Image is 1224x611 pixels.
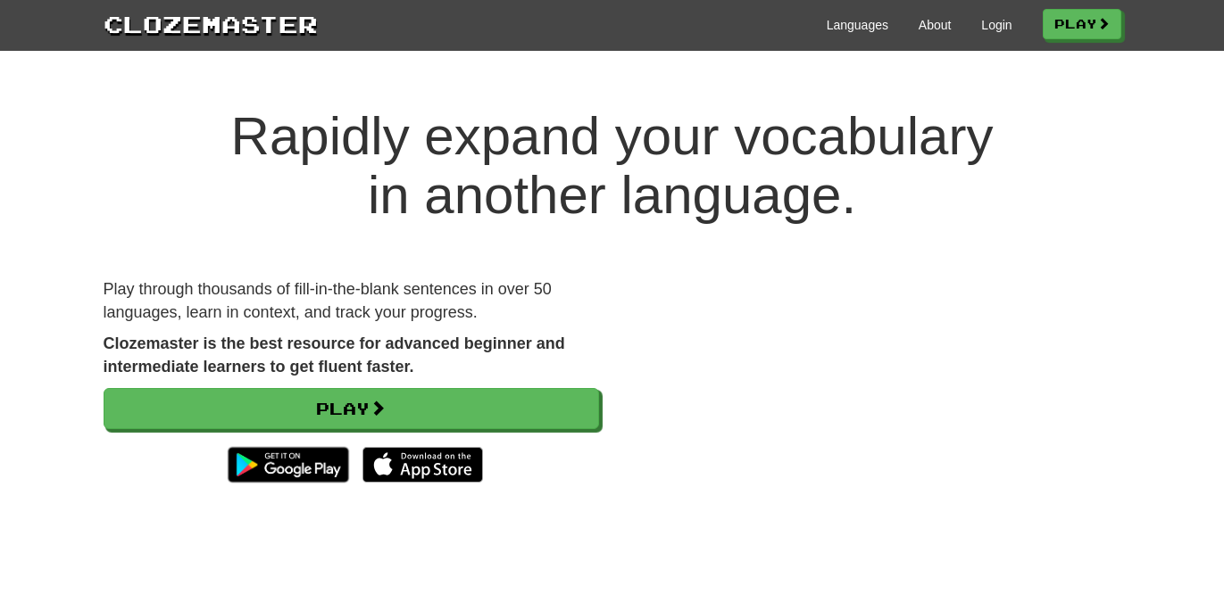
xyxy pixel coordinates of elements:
[981,16,1012,34] a: Login
[362,447,483,483] img: Download_on_the_App_Store_Badge_US-UK_135x40-25178aeef6eb6b83b96f5f2d004eda3bffbb37122de64afbaef7...
[827,16,888,34] a: Languages
[219,438,357,491] img: Get it on Google Play
[1043,9,1121,39] a: Play
[104,7,318,40] a: Clozemaster
[104,388,599,429] a: Play
[919,16,952,34] a: About
[104,278,599,324] p: Play through thousands of fill-in-the-blank sentences in over 50 languages, learn in context, and...
[104,334,565,376] strong: Clozemaster is the best resource for advanced beginner and intermediate learners to get fluent fa...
